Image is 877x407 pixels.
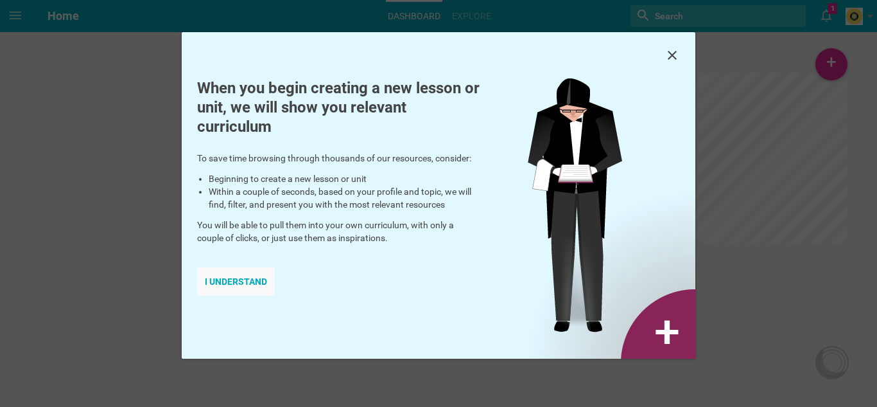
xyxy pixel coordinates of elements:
li: Beginning to create a new lesson or unit [209,172,480,185]
h1: When you begin creating a new lesson or unit, we will show you relevant curriculum [197,78,480,136]
img: we-find-you-stuff.png [528,78,695,359]
div: To save time browsing through thousands of our resources, consider: You will be able to pull them... [182,78,495,319]
li: Within a couple of seconds, based on your profile and topic, we will find, filter, and present yo... [209,185,480,211]
div: I understand [197,267,275,296]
